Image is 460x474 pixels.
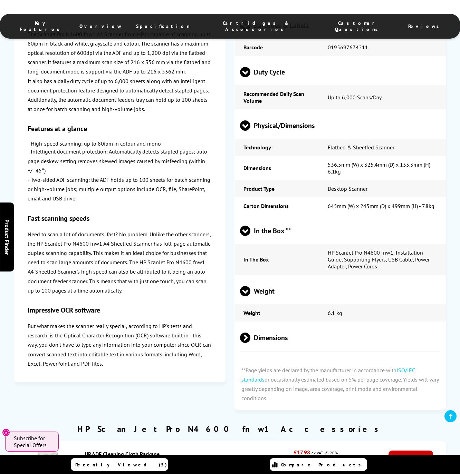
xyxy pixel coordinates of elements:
td: Flatbed & Sheetfed Scanner [319,139,446,156]
span: Key Features [17,20,66,32]
span: Reviews [408,23,443,29]
span: ex VAT @ 20% [312,450,338,455]
a: Recently Viewed (5) [71,458,168,471]
p: - Two-sided ADF scanning: the ADF holds up to 100 sheets for batch scanning or high-volume jobs; ... [28,175,212,204]
td: 0195697674211 [319,39,446,56]
td: Desktop Scanner [319,180,446,197]
span: Subscribe for Special Offers [14,435,52,448]
td: 536.5mm (W) x 325.4mm (D) x 133.3mm (H) - 6.1kg [319,156,446,180]
span: Physical/Dimensions [240,113,441,139]
p: **Page yields are declared by the manufacturer in accordance with or occasionally estimated based... [234,359,447,410]
div: - High-speed scanning: up to 80ipm in colour and mono [28,30,212,368]
td: Technology [235,139,319,156]
span: Compare Products [281,462,365,468]
button: Close [2,428,10,436]
td: 6.1 kg [319,304,446,322]
span: Overview [79,23,122,29]
a: HP ScanJet Pro N4600 fnw1 Accessories [77,424,383,434]
p: Need to scan a lot of documents, fast? No problem. Unlike the other scanners, the HP ScanJet Pro ... [28,230,212,295]
p: But what makes the scanner really special, according to HP's tests and research, is the Optical C... [28,322,212,368]
td: Dimensions [235,156,319,180]
p: It also has a daily duty cycle of up to 6,000 sheets along with an intelligent document protectio... [28,77,212,114]
td: Barcode [235,39,319,56]
span: In the Box ** [240,218,441,244]
td: Up to 6,000 Scans/Day [319,85,446,109]
span: Customer Questions [322,20,394,32]
p: The ScanJet Pro N4600 fnw1 A4 Scanner from HP is capable of scanning up to 80ipm in black and whi... [28,30,212,77]
span: Product Finder [3,219,10,255]
span: Cartridges & Accessories [204,20,308,32]
td: 645mm (W) x 245mm (D) x 499mm (H) - 7.8kg [319,197,446,215]
a: ISO/IEC standards [241,367,415,383]
td: Carton Dimensions [235,197,319,215]
span: Recently Viewed (5) [75,462,167,468]
td: Product Type [235,180,319,197]
h3: Features at a glance [28,125,212,134]
td: In The Box [235,244,319,275]
span: Out of Stock [389,451,433,464]
a: HP ADF Cleaning Cloth Package [85,451,160,457]
span: Weight [240,278,441,304]
td: HP ScanJet Pro N4600 fnw1, Installation Guide, Supporting Flyers, USB Cable, Power Adapter, Power... [319,244,446,275]
a: Compare Products [270,458,367,471]
h3: Impressive OCR software [28,306,212,315]
span: Duty Cycle [240,59,441,85]
span: Specification [136,23,190,29]
p: - Intelligent document protection: Automatically detects stapled pages; auto page deskew setting ... [28,147,212,176]
span: Dimensions [240,325,441,351]
h3: Fast scanning speeds [28,214,212,223]
td: Weight [235,304,319,322]
td: Recommended Daily Scan Volume [235,85,319,109]
strong: £17.98 [294,449,310,456]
